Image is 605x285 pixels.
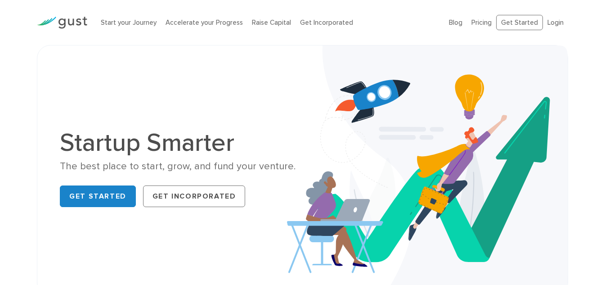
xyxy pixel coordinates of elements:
[547,18,564,27] a: Login
[60,185,136,207] a: Get Started
[471,18,492,27] a: Pricing
[60,130,296,155] h1: Startup Smarter
[300,18,353,27] a: Get Incorporated
[252,18,291,27] a: Raise Capital
[101,18,157,27] a: Start your Journey
[496,15,543,31] a: Get Started
[166,18,243,27] a: Accelerate your Progress
[37,17,87,29] img: Gust Logo
[60,160,296,173] div: The best place to start, grow, and fund your venture.
[449,18,462,27] a: Blog
[143,185,246,207] a: Get Incorporated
